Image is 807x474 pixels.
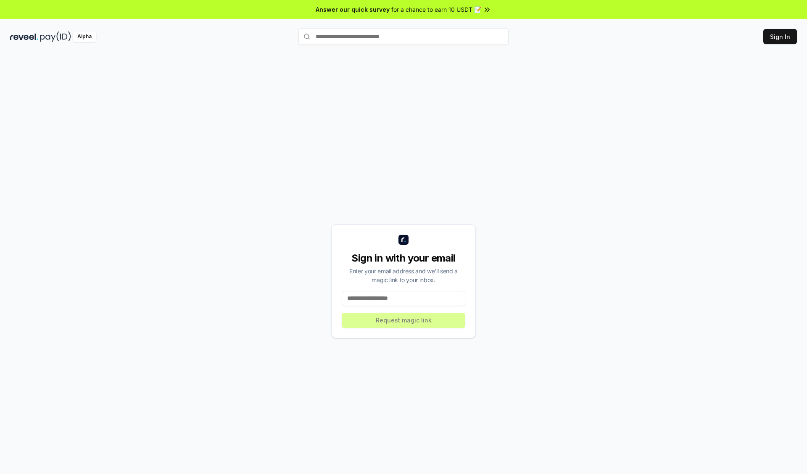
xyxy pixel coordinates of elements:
img: reveel_dark [10,31,38,42]
span: for a chance to earn 10 USDT 📝 [391,5,481,14]
div: Alpha [73,31,96,42]
img: pay_id [40,31,71,42]
div: Sign in with your email [342,251,465,265]
div: Enter your email address and we’ll send a magic link to your inbox. [342,267,465,284]
button: Sign In [763,29,797,44]
img: logo_small [398,235,409,245]
span: Answer our quick survey [316,5,390,14]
